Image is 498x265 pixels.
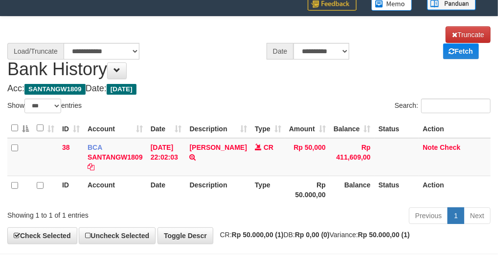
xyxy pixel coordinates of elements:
th: Type: activate to sort column ascending [251,119,285,138]
span: 38 [62,143,70,151]
th: Account [84,176,147,204]
h4: Acc: Date: [7,84,491,94]
div: Showing 1 to 1 of 1 entries [7,206,200,220]
a: Fetch [443,43,479,59]
div: Date [267,43,294,60]
th: : activate to sort column ascending [33,119,58,138]
h1: Bank History [7,26,491,79]
span: CR: DB: Variance: [215,231,410,239]
span: [DATE] [107,84,136,95]
a: Truncate [446,26,491,43]
a: Toggle Descr [158,227,213,244]
select: Showentries [24,99,61,113]
th: Rp 50.000,00 [285,176,330,204]
div: Load/Truncate [7,43,64,60]
span: CR [264,143,273,151]
th: Amount: activate to sort column ascending [285,119,330,138]
th: Action [419,119,491,138]
th: Status [375,176,419,204]
a: Check [440,143,460,151]
a: Note [423,143,438,151]
a: Uncheck Selected [79,227,156,244]
strong: Rp 50.000,00 (1) [358,231,410,239]
th: Description: activate to sort column ascending [186,119,251,138]
a: Copy SANTANGW1809 to clipboard [88,163,94,171]
th: ID [58,176,84,204]
a: Check Selected [7,227,77,244]
a: Next [464,207,491,224]
th: Balance: activate to sort column ascending [330,119,375,138]
input: Search: [421,99,491,113]
th: Date [147,176,186,204]
td: [DATE] 22:02:03 [147,138,186,176]
strong: Rp 0,00 (0) [295,231,330,239]
th: ID: activate to sort column ascending [58,119,84,138]
a: 1 [448,207,464,224]
th: Date: activate to sort column ascending [147,119,186,138]
th: Description [186,176,251,204]
a: SANTANGW1809 [88,153,143,161]
label: Search: [395,99,491,113]
a: Previous [409,207,448,224]
th: Account: activate to sort column ascending [84,119,147,138]
label: Show entries [7,99,82,113]
th: Status [375,119,419,138]
th: Type [251,176,285,204]
span: BCA [88,143,102,151]
td: Rp 411,609,00 [330,138,375,176]
th: : activate to sort column descending [7,119,33,138]
a: [PERSON_NAME] [190,143,247,151]
th: Balance [330,176,375,204]
span: SANTANGW1809 [24,84,86,95]
strong: Rp 50.000,00 (1) [232,231,284,239]
th: Action [419,176,491,204]
td: Rp 50,000 [285,138,330,176]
